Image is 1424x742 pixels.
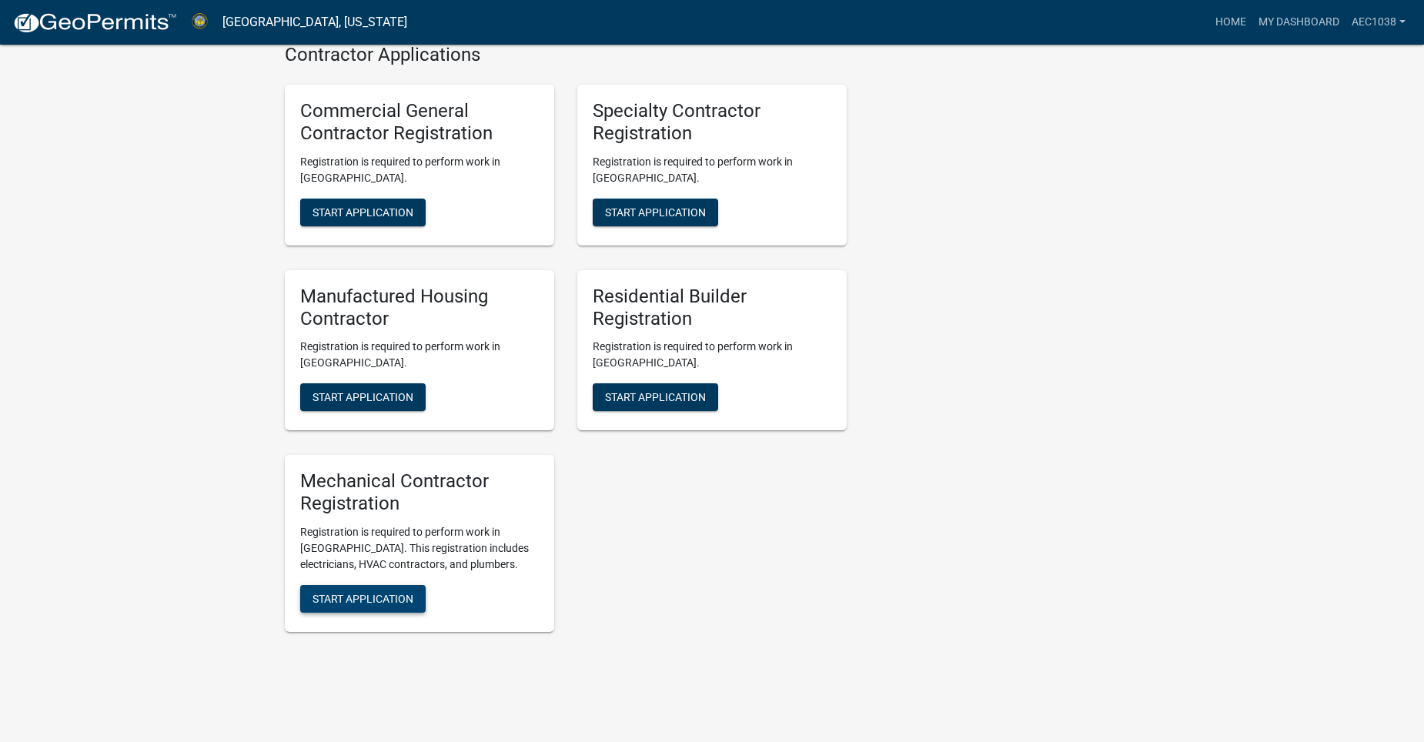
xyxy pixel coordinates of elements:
[313,391,413,403] span: Start Application
[300,286,539,330] h5: Manufactured Housing Contractor
[1209,8,1252,37] a: Home
[285,44,847,644] wm-workflow-list-section: Contractor Applications
[593,199,718,226] button: Start Application
[313,593,413,605] span: Start Application
[300,199,426,226] button: Start Application
[593,339,831,371] p: Registration is required to perform work in [GEOGRAPHIC_DATA].
[300,524,539,573] p: Registration is required to perform work in [GEOGRAPHIC_DATA]. This registration includes electri...
[300,585,426,613] button: Start Application
[300,154,539,186] p: Registration is required to perform work in [GEOGRAPHIC_DATA].
[1345,8,1412,37] a: AEC1038
[593,154,831,186] p: Registration is required to perform work in [GEOGRAPHIC_DATA].
[593,383,718,411] button: Start Application
[300,339,539,371] p: Registration is required to perform work in [GEOGRAPHIC_DATA].
[605,391,706,403] span: Start Application
[1252,8,1345,37] a: My Dashboard
[593,286,831,330] h5: Residential Builder Registration
[605,206,706,218] span: Start Application
[285,44,847,66] h4: Contractor Applications
[313,206,413,218] span: Start Application
[300,100,539,145] h5: Commercial General Contractor Registration
[300,383,426,411] button: Start Application
[300,470,539,515] h5: Mechanical Contractor Registration
[222,9,407,35] a: [GEOGRAPHIC_DATA], [US_STATE]
[189,12,210,32] img: Abbeville County, South Carolina
[593,100,831,145] h5: Specialty Contractor Registration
